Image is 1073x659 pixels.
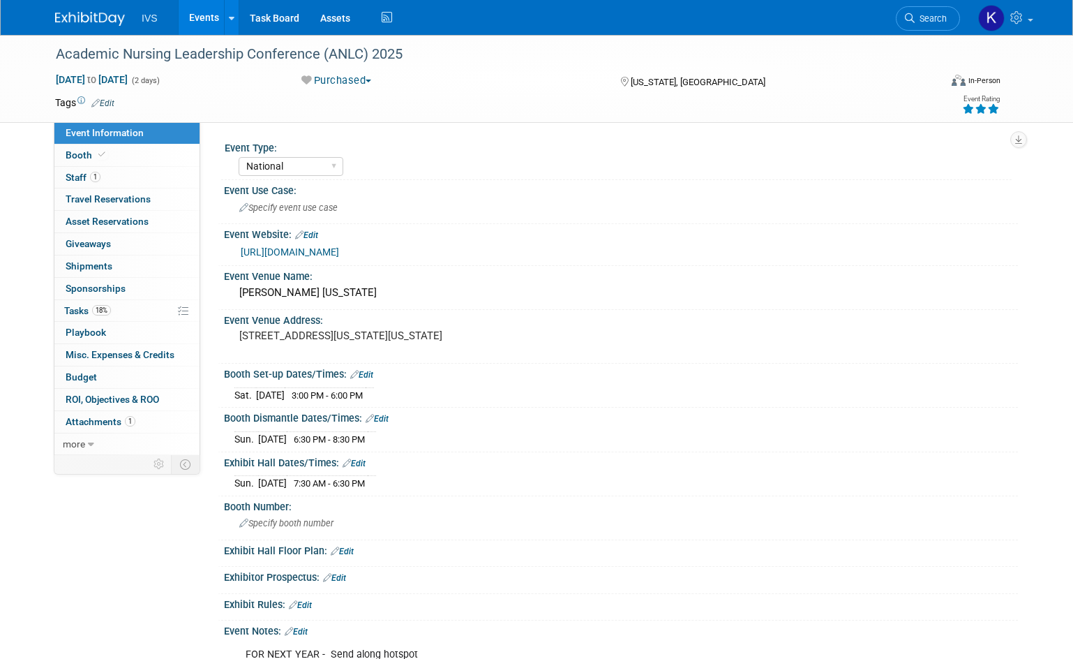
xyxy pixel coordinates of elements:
div: Event Venue Address: [224,310,1018,327]
a: ROI, Objectives & ROO [54,389,200,410]
span: Travel Reservations [66,193,151,205]
div: Exhibit Hall Dates/Times: [224,452,1018,471]
div: [PERSON_NAME] [US_STATE] [234,282,1007,304]
span: Staff [66,172,100,183]
pre: [STREET_ADDRESS][US_STATE][US_STATE] [239,329,539,342]
a: Sponsorships [54,278,200,299]
span: Booth [66,149,108,161]
div: Booth Number: [224,496,1018,514]
td: Toggle Event Tabs [172,455,200,473]
span: 3:00 PM - 6:00 PM [292,390,363,401]
a: Giveaways [54,233,200,255]
i: Booth reservation complete [98,151,105,158]
td: Sun. [234,431,258,446]
div: Booth Dismantle Dates/Times: [224,408,1018,426]
a: Edit [331,547,354,556]
span: [DATE] [DATE] [55,73,128,86]
img: Kate Wroblewski [978,5,1005,31]
span: [US_STATE], [GEOGRAPHIC_DATA] [631,77,765,87]
a: Shipments [54,256,200,277]
a: Budget [54,366,200,388]
span: IVS [142,13,158,24]
span: to [85,74,98,85]
div: Academic Nursing Leadership Conference (ANLC) 2025 [51,42,920,67]
a: more [54,434,200,455]
div: Booth Set-up Dates/Times: [224,364,1018,382]
a: Edit [343,459,366,468]
div: In-Person [968,75,1000,86]
a: Edit [350,370,373,380]
span: Sponsorships [66,283,126,294]
div: Exhibitor Prospectus: [224,567,1018,585]
a: Edit [289,600,312,610]
span: ROI, Objectives & ROO [66,394,159,405]
span: 6:30 PM - 8:30 PM [294,434,365,445]
span: (2 days) [130,76,160,85]
div: Event Type: [225,138,1012,155]
div: Exhibit Hall Floor Plan: [224,540,1018,558]
span: Tasks [64,305,111,316]
td: Personalize Event Tab Strip [147,455,172,473]
a: Playbook [54,322,200,343]
span: Event Information [66,127,144,138]
a: Attachments1 [54,411,200,433]
span: Search [915,13,947,24]
span: 1 [125,416,135,427]
a: [URL][DOMAIN_NAME] [241,246,339,258]
a: Staff1 [54,167,200,188]
div: Event Website: [224,224,1018,242]
span: Specify event use case [239,202,338,213]
span: more [63,438,85,450]
td: Tags [55,96,114,110]
td: Sun. [234,476,258,491]
div: Event Use Case: [224,180,1018,198]
a: Misc. Expenses & Credits [54,344,200,366]
span: 18% [92,305,111,316]
div: Event Rating [962,96,1000,103]
td: Sat. [234,387,256,402]
span: Misc. Expenses & Credits [66,349,174,360]
td: [DATE] [258,431,287,446]
td: [DATE] [258,476,287,491]
a: Edit [295,230,318,240]
a: Asset Reservations [54,211,200,232]
span: 7:30 AM - 6:30 PM [294,478,365,489]
div: Exhibit Rules: [224,594,1018,612]
a: Search [896,6,960,31]
div: Event Notes: [224,621,1018,639]
span: Budget [66,371,97,383]
span: Asset Reservations [66,216,149,227]
span: 1 [90,172,100,182]
a: Edit [323,573,346,583]
button: Purchased [297,73,377,88]
img: ExhibitDay [55,12,125,26]
div: Event Venue Name: [224,266,1018,283]
span: Specify booth number [239,518,333,528]
td: [DATE] [256,387,285,402]
div: Event Format [860,73,1000,94]
a: Event Information [54,122,200,144]
span: Attachments [66,416,135,427]
span: Playbook [66,327,106,338]
a: Edit [91,98,114,108]
a: Travel Reservations [54,188,200,210]
span: Giveaways [66,238,111,249]
a: Booth [54,145,200,166]
img: Format-Inperson.png [952,75,966,86]
span: Shipments [66,260,112,272]
a: Edit [366,414,389,424]
a: Tasks18% [54,300,200,322]
a: Edit [285,627,308,637]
